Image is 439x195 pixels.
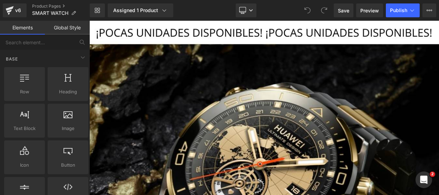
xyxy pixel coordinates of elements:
a: New Library [90,3,105,17]
span: Button [50,161,86,169]
a: v6 [3,3,27,17]
span: SMART WATCH [32,10,68,16]
iframe: Intercom live chat [416,171,432,188]
a: Product Pages [32,3,90,9]
button: Undo [301,3,314,17]
span: Text Block [6,125,43,132]
span: Preview [360,7,379,14]
span: Save [338,7,349,14]
span: Base [5,56,19,62]
button: Publish [386,3,420,17]
div: Assigned 1 Product [113,7,168,14]
div: v6 [14,6,22,15]
span: Heading [50,88,86,95]
button: More [422,3,436,17]
span: 2 [430,171,435,177]
a: Global Style [45,21,90,35]
span: Image [50,125,86,132]
span: Row [6,88,43,95]
button: Redo [317,3,331,17]
span: Icon [6,161,43,169]
a: Preview [356,3,383,17]
span: Publish [390,8,407,13]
